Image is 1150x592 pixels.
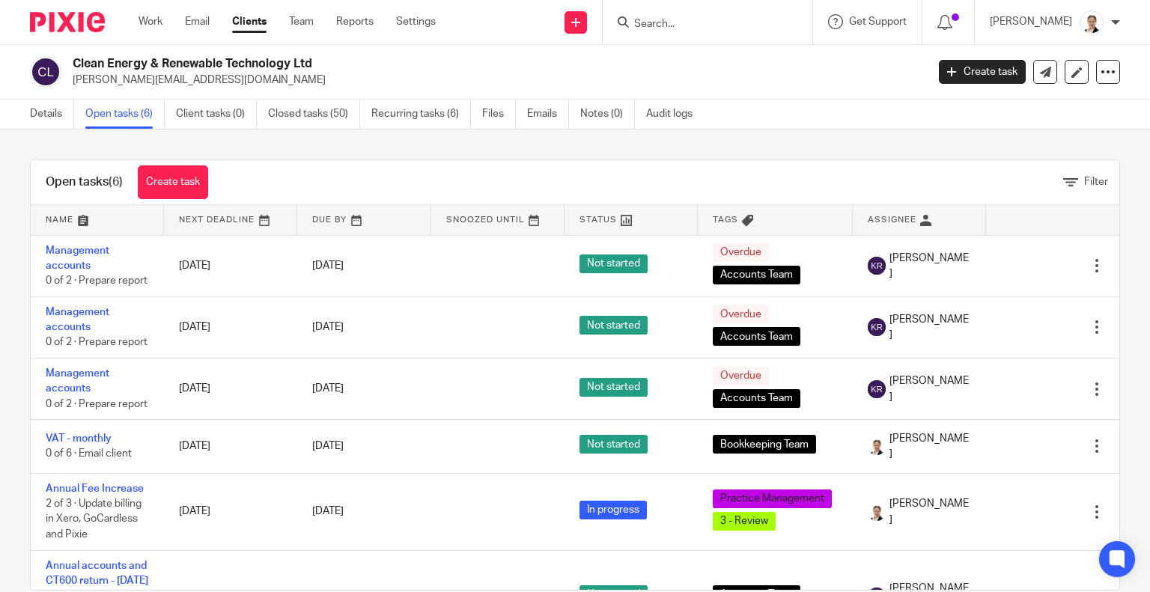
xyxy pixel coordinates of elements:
[46,483,144,494] a: Annual Fee Increase
[579,316,648,335] span: Not started
[889,373,971,404] span: [PERSON_NAME]
[336,14,374,29] a: Reports
[713,512,776,531] span: 3 - Review
[46,561,148,586] a: Annual accounts and CT600 return - [DATE]
[868,318,886,336] img: svg%3E
[646,100,704,129] a: Audit logs
[482,100,516,129] a: Files
[713,305,769,323] span: Overdue
[73,56,748,72] h2: Clean Energy & Renewable Technology Ltd
[73,73,916,88] p: [PERSON_NAME][EMAIL_ADDRESS][DOMAIN_NAME]
[46,368,109,394] a: Management accounts
[868,503,886,521] img: Untitled%20(5%20%C3%97%205%20cm)%20(2).png
[164,235,297,296] td: [DATE]
[527,100,569,129] a: Emails
[185,14,210,29] a: Email
[713,389,800,408] span: Accounts Team
[990,14,1072,29] p: [PERSON_NAME]
[713,489,832,508] span: Practice Management
[633,18,767,31] input: Search
[164,473,297,550] td: [DATE]
[713,243,769,262] span: Overdue
[30,12,105,32] img: Pixie
[1080,10,1104,34] img: Untitled%20(5%20%C3%97%205%20cm)%20(2).png
[46,498,142,540] span: 2 of 3 · Update billing in Xero, GoCardless and Pixie
[232,14,267,29] a: Clients
[109,176,123,188] span: (6)
[713,266,800,284] span: Accounts Team
[713,367,769,385] span: Overdue
[579,216,617,224] span: Status
[713,327,800,346] span: Accounts Team
[46,245,109,271] a: Management accounts
[579,501,647,519] span: In progress
[46,433,112,444] a: VAT - monthly
[868,380,886,398] img: svg%3E
[312,322,344,332] span: [DATE]
[289,14,314,29] a: Team
[46,338,147,348] span: 0 of 2 · Prepare report
[446,216,525,224] span: Snoozed Until
[268,100,360,129] a: Closed tasks (50)
[889,251,971,281] span: [PERSON_NAME]
[46,174,123,190] h1: Open tasks
[849,16,907,27] span: Get Support
[868,437,886,455] img: Untitled%20(5%20%C3%97%205%20cm)%20(2).png
[46,275,147,286] span: 0 of 2 · Prepare report
[889,496,971,527] span: [PERSON_NAME]
[30,100,74,129] a: Details
[868,257,886,275] img: svg%3E
[579,435,648,454] span: Not started
[164,420,297,473] td: [DATE]
[939,60,1026,84] a: Create task
[579,378,648,397] span: Not started
[312,441,344,451] span: [DATE]
[46,399,147,409] span: 0 of 2 · Prepare report
[312,383,344,394] span: [DATE]
[713,216,738,224] span: Tags
[46,448,132,459] span: 0 of 6 · Email client
[713,435,816,454] span: Bookkeeping Team
[579,254,648,273] span: Not started
[312,260,344,271] span: [DATE]
[889,312,971,343] span: [PERSON_NAME]
[46,307,109,332] a: Management accounts
[580,100,635,129] a: Notes (0)
[371,100,471,129] a: Recurring tasks (6)
[889,431,971,462] span: [PERSON_NAME]
[164,358,297,419] td: [DATE]
[139,14,162,29] a: Work
[396,14,436,29] a: Settings
[85,100,165,129] a: Open tasks (6)
[1084,177,1108,187] span: Filter
[138,165,208,199] a: Create task
[164,296,297,358] td: [DATE]
[30,56,61,88] img: svg%3E
[312,506,344,516] span: [DATE]
[176,100,257,129] a: Client tasks (0)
